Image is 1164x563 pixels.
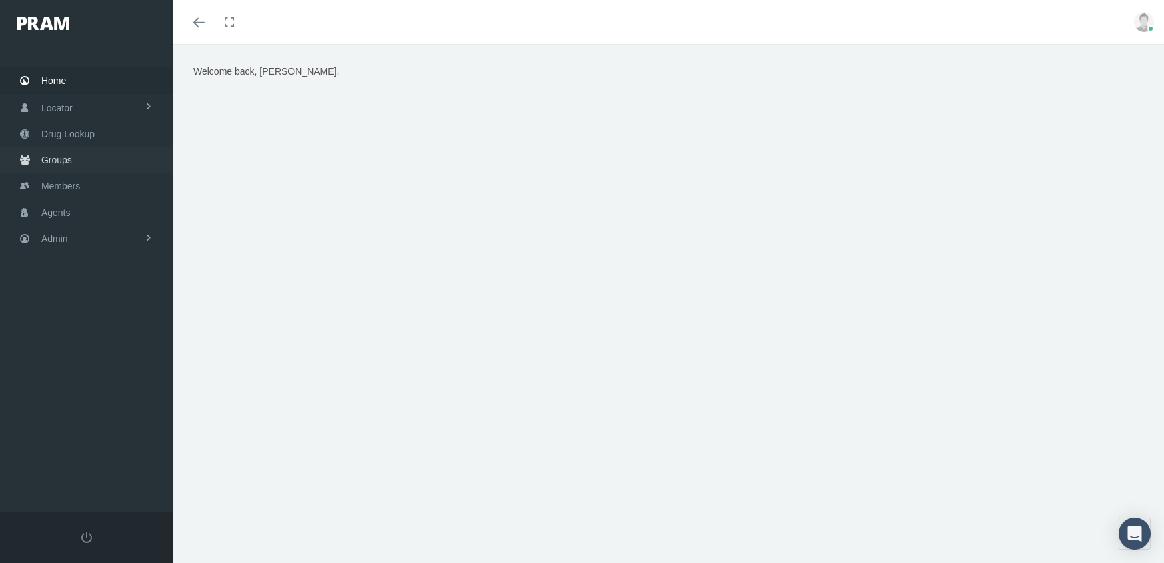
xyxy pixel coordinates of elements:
img: PRAM_20_x_78.png [17,17,69,30]
img: user-placeholder.jpg [1134,12,1154,32]
span: Locator [41,95,73,121]
span: Drug Lookup [41,121,95,147]
span: Agents [41,200,71,225]
span: Members [41,173,80,199]
span: Home [41,68,66,93]
span: Admin [41,226,68,251]
span: Welcome back, [PERSON_NAME]. [193,66,339,77]
div: Open Intercom Messenger [1119,518,1151,550]
span: Groups [41,147,72,173]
